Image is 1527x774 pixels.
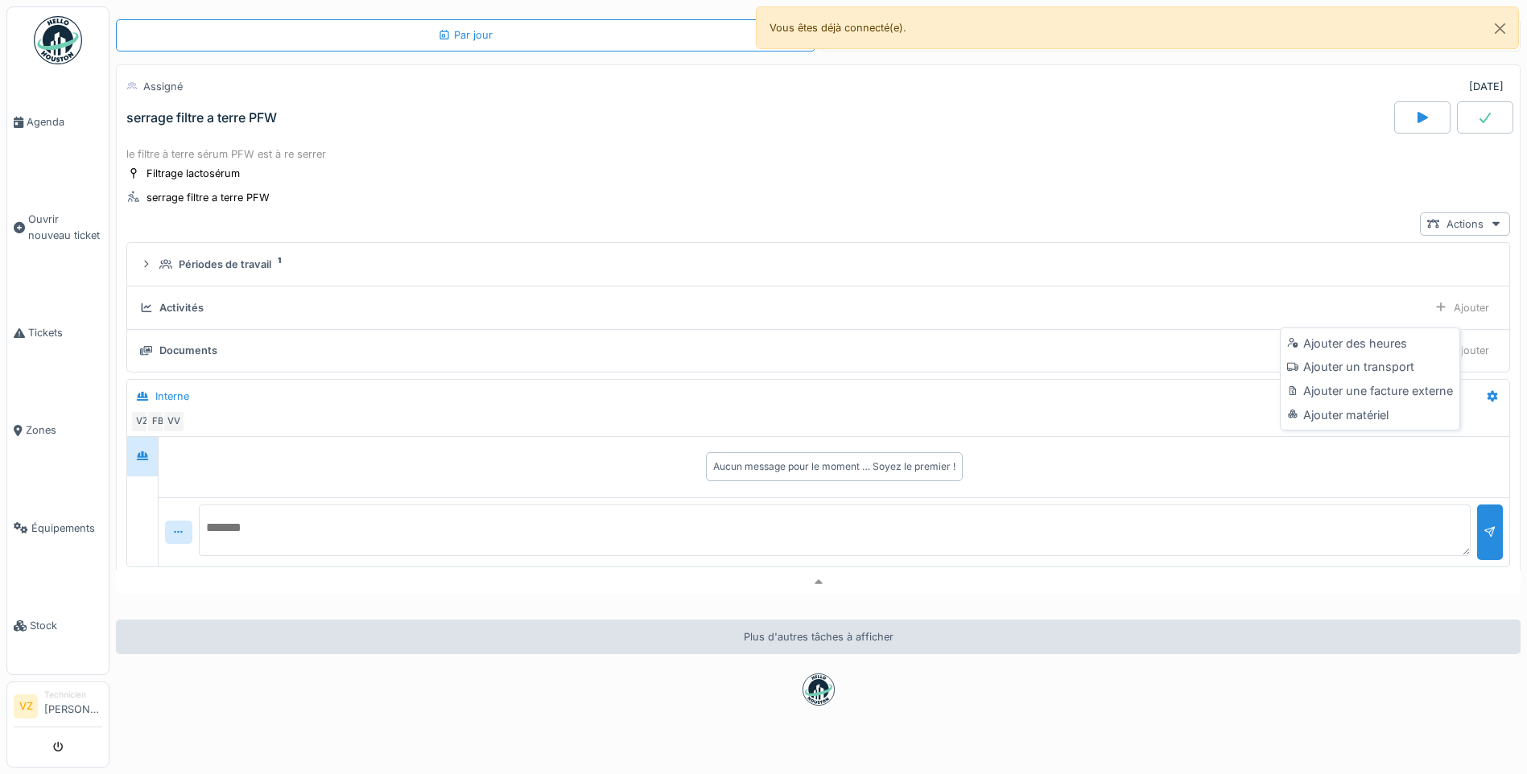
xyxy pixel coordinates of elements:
[44,689,102,701] div: Technicien
[159,343,217,358] div: Documents
[28,212,102,242] span: Ouvrir nouveau ticket
[159,300,204,315] div: Activités
[438,27,493,43] div: Par jour
[713,459,955,474] div: Aucun message pour le moment … Soyez le premier !
[1482,7,1518,50] button: Close
[14,694,38,718] li: VZ
[155,389,189,404] div: Interne
[143,79,183,94] div: Assigné
[756,6,1520,49] div: Vous êtes déjà connecté(e).
[134,293,1503,323] summary: ActivitésAjouter
[147,190,270,205] div: serrage filtre a terre PFW
[1284,403,1455,427] div: Ajouter matériel
[1284,379,1455,403] div: Ajouter une facture externe
[803,673,835,706] img: badge-BVDL4wpA.svg
[26,422,102,438] span: Zones
[1284,331,1455,356] div: Ajouter des heures
[28,325,102,340] span: Tickets
[116,620,1521,654] div: Plus d'autres tâches à afficher
[30,618,102,633] span: Stock
[44,689,102,723] li: [PERSON_NAME]
[1427,296,1496,319] div: Ajouter
[147,166,240,181] div: Filtrage lactosérum
[134,336,1503,366] summary: DocumentsAjouter
[1427,339,1496,362] div: Ajouter
[126,110,277,126] div: serrage filtre a terre PFW
[147,410,169,433] div: FB
[1420,212,1510,236] div: Actions
[31,521,102,536] span: Équipements
[27,114,102,130] span: Agenda
[130,410,153,433] div: VZ
[1469,79,1504,94] div: [DATE]
[126,146,1510,162] div: le filtre à terre sérum PFW est à re serrer
[34,16,82,64] img: Badge_color-CXgf-gQk.svg
[179,257,271,272] div: Périodes de travail
[134,249,1503,279] summary: Périodes de travail1
[163,410,185,433] div: VV
[1284,355,1455,379] div: Ajouter un transport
